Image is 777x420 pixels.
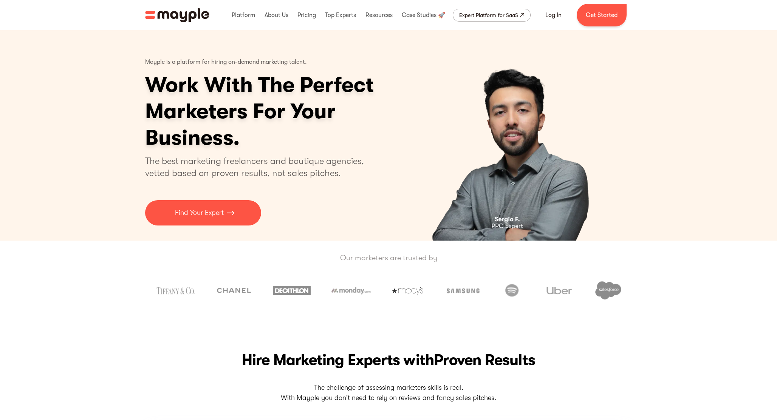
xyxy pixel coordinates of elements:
p: Find Your Expert [175,208,224,218]
div: Pricing [296,3,318,27]
h2: Hire Marketing Experts with [145,349,632,371]
a: Log In [536,6,571,24]
div: About Us [263,3,290,27]
p: The challenge of assessing marketers skills is real. With Mayple you don't need to rely on review... [145,383,632,403]
p: The best marketing freelancers and boutique agencies, vetted based on proven results, not sales p... [145,155,373,179]
div: Platform [230,3,257,27]
div: Resources [364,3,395,27]
img: Mayple logo [145,8,209,22]
h1: Work With The Perfect Marketers For Your Business. [145,72,432,151]
span: Proven Results [434,351,535,369]
a: Get Started [577,4,627,26]
div: Expert Platform for SaaS [459,11,518,20]
div: carousel [396,30,632,241]
a: Find Your Expert [145,200,261,225]
p: Mayple is a platform for hiring on-demand marketing talent. [145,53,307,72]
div: 1 of 4 [396,30,632,241]
div: Top Experts [323,3,358,27]
a: home [145,8,209,22]
a: Expert Platform for SaaS [453,9,531,22]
